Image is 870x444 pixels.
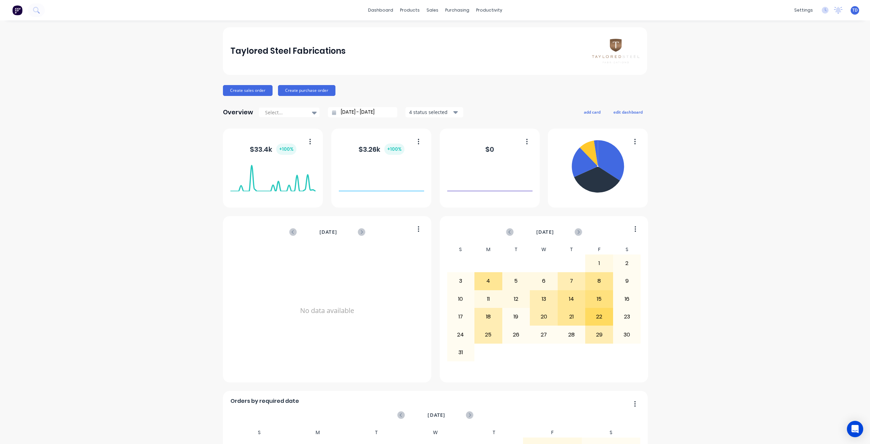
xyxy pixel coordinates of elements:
div: No data available [230,245,424,377]
div: 16 [613,291,641,308]
div: 29 [586,326,613,343]
div: M [474,245,502,254]
div: 8 [586,273,613,290]
div: 19 [503,308,530,325]
div: 28 [558,326,585,343]
div: 6 [530,273,557,290]
div: 30 [613,326,641,343]
div: 11 [475,291,502,308]
div: 17 [447,308,474,325]
img: Taylored Steel Fabrications [592,39,640,63]
div: 20 [530,308,557,325]
div: $ 3.26k [359,144,404,155]
div: S [613,245,641,254]
div: $ 33.4k [250,144,296,155]
div: 1 [586,255,613,272]
div: 2 [613,255,641,272]
span: [DATE] [536,228,554,236]
div: W [406,428,465,438]
div: 3 [447,273,474,290]
div: 27 [530,326,557,343]
div: W [530,245,558,254]
div: S [582,428,641,438]
div: 14 [558,291,585,308]
span: [DATE] [319,228,337,236]
div: T [558,245,586,254]
div: T [502,245,530,254]
div: products [397,5,423,15]
button: Create sales order [223,85,273,96]
div: 7 [558,273,585,290]
button: Create purchase order [278,85,335,96]
span: [DATE] [428,411,445,419]
div: 9 [613,273,641,290]
div: 31 [447,344,474,361]
div: 4 status selected [409,109,452,116]
div: + 100 % [276,144,296,155]
div: F [585,245,613,254]
div: T [465,428,523,438]
div: Overview [223,105,253,119]
div: sales [423,5,442,15]
div: + 100 % [384,144,404,155]
div: $ 0 [485,144,494,154]
span: Orders by required date [230,397,299,405]
div: Open Intercom Messenger [847,421,863,437]
div: M [289,428,347,438]
div: settings [791,5,816,15]
button: edit dashboard [609,108,647,116]
div: F [523,428,582,438]
div: 22 [586,308,613,325]
div: Taylored Steel Fabrications [230,44,346,58]
span: TD [852,7,858,13]
div: S [230,428,289,438]
div: 18 [475,308,502,325]
a: dashboard [365,5,397,15]
div: 5 [503,273,530,290]
div: 4 [475,273,502,290]
button: 4 status selected [405,107,463,117]
button: add card [579,108,605,116]
div: S [447,245,475,254]
div: 10 [447,291,474,308]
img: Factory [12,5,22,15]
div: 24 [447,326,474,343]
div: 21 [558,308,585,325]
div: T [347,428,406,438]
div: 23 [613,308,641,325]
div: purchasing [442,5,473,15]
div: 12 [503,291,530,308]
div: 26 [503,326,530,343]
div: 15 [586,291,613,308]
div: 13 [530,291,557,308]
div: productivity [473,5,506,15]
div: 25 [475,326,502,343]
